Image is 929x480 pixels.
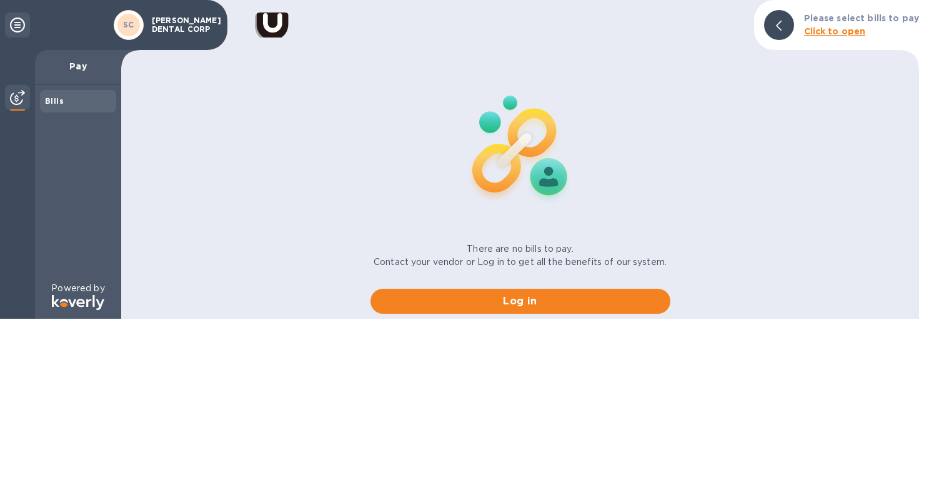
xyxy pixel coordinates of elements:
p: [PERSON_NAME] DENTAL CORP [152,16,214,34]
b: Click to open [804,26,866,36]
img: Logo [52,295,104,310]
b: SC [123,20,134,29]
p: Pay [45,60,111,72]
p: Powered by [51,282,104,295]
button: Log in [370,289,670,314]
b: Please select bills to pay [804,13,919,23]
p: There are no bills to pay. Contact your vendor or Log in to get all the benefits of our system. [374,242,667,269]
b: Bills [45,96,64,106]
span: Log in [380,294,660,309]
